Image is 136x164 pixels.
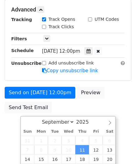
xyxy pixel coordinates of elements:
[42,48,80,54] span: [DATE] 12:00pm
[105,134,136,164] iframe: Chat Widget
[49,16,75,23] label: Track Opens
[103,154,116,164] span: September 20, 2025
[21,136,35,145] span: August 31, 2025
[34,154,48,164] span: September 15, 2025
[62,130,75,134] span: Wed
[62,145,75,154] span: September 10, 2025
[75,154,89,164] span: September 18, 2025
[49,24,74,30] label: Track Clicks
[21,154,35,164] span: September 14, 2025
[89,130,103,134] span: Fri
[21,130,35,134] span: Sun
[21,145,35,154] span: September 7, 2025
[11,36,27,41] strong: Filters
[103,130,116,134] span: Sat
[62,154,75,164] span: September 17, 2025
[62,136,75,145] span: September 3, 2025
[48,154,62,164] span: September 16, 2025
[34,145,48,154] span: September 8, 2025
[95,16,119,23] label: UTM Codes
[103,145,116,154] span: September 13, 2025
[11,17,32,22] strong: Tracking
[48,145,62,154] span: September 9, 2025
[89,136,103,145] span: September 5, 2025
[89,154,103,164] span: September 19, 2025
[42,68,98,73] a: Copy unsubscribe link
[75,136,89,145] span: September 4, 2025
[103,136,116,145] span: September 6, 2025
[48,136,62,145] span: September 2, 2025
[11,6,125,13] h5: Advanced
[48,130,62,134] span: Tue
[5,102,52,113] a: Send Test Email
[49,60,94,66] label: Add unsubscribe link
[74,119,97,125] input: Year
[34,130,48,134] span: Mon
[5,87,75,99] a: Send on [DATE] 12:00pm
[11,61,42,66] strong: Unsubscribe
[75,130,89,134] span: Thu
[77,87,104,99] a: Preview
[75,145,89,154] span: September 11, 2025
[11,48,34,53] strong: Schedule
[34,136,48,145] span: September 1, 2025
[89,145,103,154] span: September 12, 2025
